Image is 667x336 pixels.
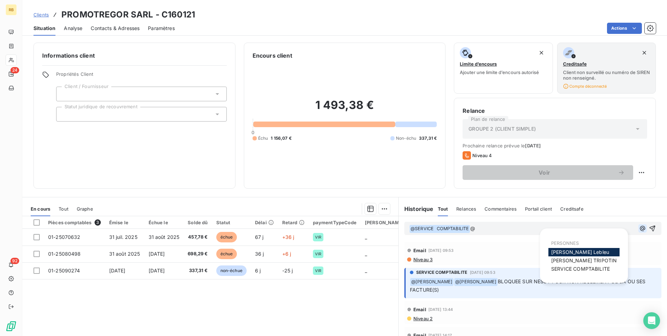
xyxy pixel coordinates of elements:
[6,4,17,15] div: RB
[188,250,208,257] span: 698,29 €
[313,220,357,225] div: paymentTypeCode
[469,125,536,132] span: GROUPE 2 (CLIENT SIMPLE)
[59,206,68,212] span: Tout
[62,111,68,117] input: Ajouter une valeur
[525,206,552,212] span: Portail client
[365,268,367,273] span: _
[95,219,101,226] span: 3
[91,25,140,32] span: Contacts & Adresses
[563,70,650,81] span: Client non surveillé ou numéro de SIREN non renseigné.
[282,234,294,240] span: +36 j
[438,206,448,212] span: Tout
[413,248,426,253] span: Email
[6,321,17,332] img: Logo LeanPay
[216,232,237,242] span: échue
[551,240,579,246] span: PERSONNES
[315,252,321,256] span: VIR
[77,206,93,212] span: Graphe
[188,234,208,241] span: 457,78 €
[258,135,268,141] span: Échu
[315,269,321,273] span: VIR
[48,219,101,226] div: Pièces comptables
[410,278,647,293] span: BLOQUEE SUR NESSY POUR NON REGLEMENT DE SA OU SES FACTURE(S)
[31,206,50,212] span: En cours
[216,249,237,259] span: échue
[557,43,656,94] button: CreditsafeClient non surveillé ou numéro de SIREN non renseigné.Compte déconnecté
[216,265,247,276] span: non-échue
[33,25,55,32] span: Situation
[10,67,19,73] span: 24
[255,234,264,240] span: 67 j
[413,257,433,262] span: Niveau 3
[255,268,261,273] span: 6 j
[551,257,617,263] span: [PERSON_NAME] TRIPOTIN
[315,235,321,239] span: VIR
[471,170,618,175] span: Voir
[460,61,497,67] span: Limite d’encours
[61,8,195,21] h3: PROMOTREGOR SARL - C160121
[454,278,497,286] span: @ [PERSON_NAME]
[282,268,293,273] span: -25 j
[470,225,475,231] span: @
[48,234,81,240] span: 01-25070632
[413,316,433,321] span: Niveau 2
[472,153,492,158] span: Niveau 4
[42,51,227,60] h6: Informations client
[216,220,247,225] div: Statut
[454,43,553,94] button: Limite d’encoursAjouter une limite d’encours autorisé
[396,135,416,141] span: Non-échu
[463,107,647,115] h6: Relance
[149,234,180,240] span: 31 août 2025
[149,220,180,225] div: Échue le
[56,71,227,81] span: Propriétés Client
[255,251,264,257] span: 36 j
[109,234,137,240] span: 31 juil. 2025
[253,51,292,60] h6: Encours client
[563,61,587,67] span: Creditsafe
[410,225,470,233] span: @ SERVICE COMPTABILITE
[271,135,292,141] span: 1 156,07 €
[456,206,476,212] span: Relances
[410,278,454,286] span: @ [PERSON_NAME]
[416,269,467,276] span: SERVICE COMPTABILITE
[485,206,517,212] span: Commentaires
[148,25,175,32] span: Paramètres
[551,249,609,255] span: [PERSON_NAME] Lebleu
[62,91,68,97] input: Ajouter une valeur
[365,251,367,257] span: _
[607,23,642,34] button: Actions
[413,307,426,312] span: Email
[253,98,437,119] h2: 1 493,38 €
[33,12,49,17] span: Clients
[525,143,541,148] span: [DATE]
[419,135,437,141] span: 337,31 €
[109,220,140,225] div: Émise le
[252,130,254,135] span: 0
[470,270,495,275] span: [DATE] 09:53
[399,205,434,213] h6: Historique
[48,251,81,257] span: 01-25080498
[188,267,208,274] span: 337,31 €
[48,268,80,273] span: 01-25090274
[365,234,367,240] span: _
[64,25,82,32] span: Analyse
[463,165,633,180] button: Voir
[255,220,274,225] div: Délai
[282,220,305,225] div: Retard
[109,251,140,257] span: 31 août 2025
[109,268,126,273] span: [DATE]
[551,266,610,272] span: SERVICE COMPTABILITE
[428,307,453,312] span: [DATE] 13:44
[149,251,165,257] span: [DATE]
[460,70,539,75] span: Ajouter une limite d’encours autorisé
[428,248,454,253] span: [DATE] 09:53
[149,268,165,273] span: [DATE]
[10,258,19,264] span: 92
[643,312,660,329] div: Open Intercom Messenger
[560,206,584,212] span: Creditsafe
[282,251,291,257] span: +6 j
[188,220,208,225] div: Solde dû
[463,143,647,148] span: Prochaine relance prévue le
[33,11,49,18] a: Clients
[365,220,404,225] div: [PERSON_NAME]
